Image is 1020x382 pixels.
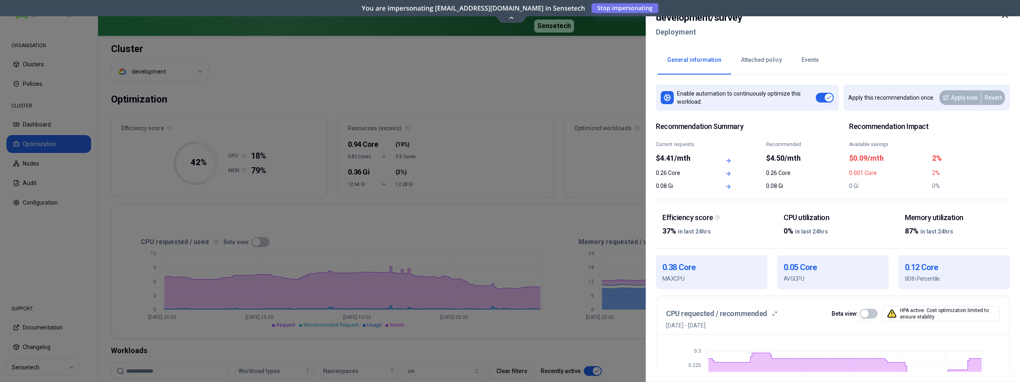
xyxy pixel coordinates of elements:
[932,182,1010,190] div: 0%
[766,169,817,177] div: 0.26 Core
[766,182,817,190] div: 0.08 Gi
[656,25,742,39] h2: Deployment
[905,275,1003,283] p: 80th Percentile
[677,89,816,106] p: Enable automation to continuously optimize this workload.
[662,275,761,283] p: MAX CPU
[882,306,1000,321] div: HPA active. Cost optimization limited to ensure stability.
[849,141,927,148] div: Available savings
[832,311,858,317] label: Beta view:
[731,46,792,74] button: Attached policy
[849,169,927,177] div: 0.001 Core
[792,46,829,74] button: Events
[784,275,882,283] p: AVG CPU
[688,362,701,368] tspan: 0.225
[666,308,767,319] h3: CPU requested / recommended
[795,228,828,235] span: in last 24hrs
[662,225,761,237] div: 37%
[784,213,882,223] div: CPU utilization
[905,213,1003,223] div: Memory utilization
[656,169,706,177] div: 0.26 Core
[932,153,1010,164] div: 2%
[678,228,711,235] span: in last 24hrs
[656,182,706,190] div: 0.08 Gi
[662,262,761,273] h1: 0.38 Core
[905,225,1003,237] div: 87%
[905,262,1003,273] h1: 0.12 Core
[849,122,1010,131] h2: Recommendation Impact
[666,321,705,330] p: [DATE] - [DATE]
[656,10,742,25] h2: development / survey
[766,153,817,164] div: $4.50/mth
[766,141,817,148] div: Recommended
[784,225,882,237] div: 0%
[656,153,706,164] div: $4.41/mth
[656,122,817,131] span: Recommendation Summary
[784,262,882,273] h1: 0.05 Core
[849,153,927,164] div: $0.09/mth
[657,46,731,74] button: General information
[932,169,1010,177] div: 2%
[848,94,935,102] p: Apply this recommendation once.
[656,141,706,148] div: Current requests
[662,213,761,223] div: Efficiency score
[920,228,953,235] span: in last 24hrs
[694,348,701,354] tspan: 0.3
[849,182,927,190] div: 0 Gi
